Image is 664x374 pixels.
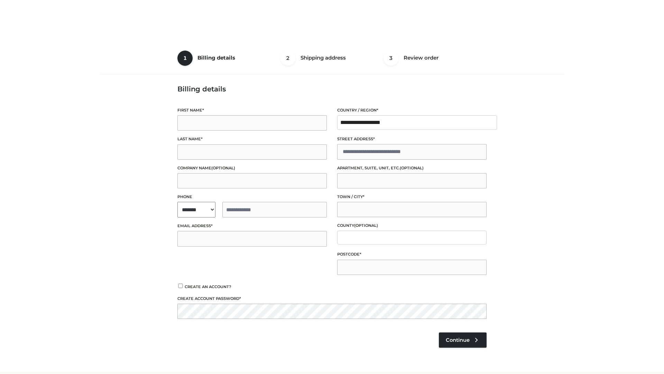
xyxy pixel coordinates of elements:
span: Billing details [197,54,235,61]
span: Review order [404,54,439,61]
span: (optional) [400,166,424,170]
label: Country / Region [337,107,487,114]
input: Create an account? [177,284,184,288]
label: Last name [177,136,327,142]
label: Street address [337,136,487,142]
label: Email address [177,223,327,229]
span: (optional) [354,223,378,228]
label: First name [177,107,327,114]
label: Company name [177,165,327,171]
span: 1 [177,51,193,66]
a: Continue [439,332,487,348]
label: Create account password [177,295,487,302]
span: Shipping address [301,54,346,61]
span: Continue [446,337,470,343]
span: (optional) [211,166,235,170]
span: 3 [384,51,399,66]
label: Postcode [337,251,487,258]
label: Apartment, suite, unit, etc. [337,165,487,171]
label: Phone [177,194,327,200]
span: 2 [280,51,296,66]
span: Create an account? [185,284,231,289]
label: Town / City [337,194,487,200]
h3: Billing details [177,85,487,93]
label: County [337,222,487,229]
